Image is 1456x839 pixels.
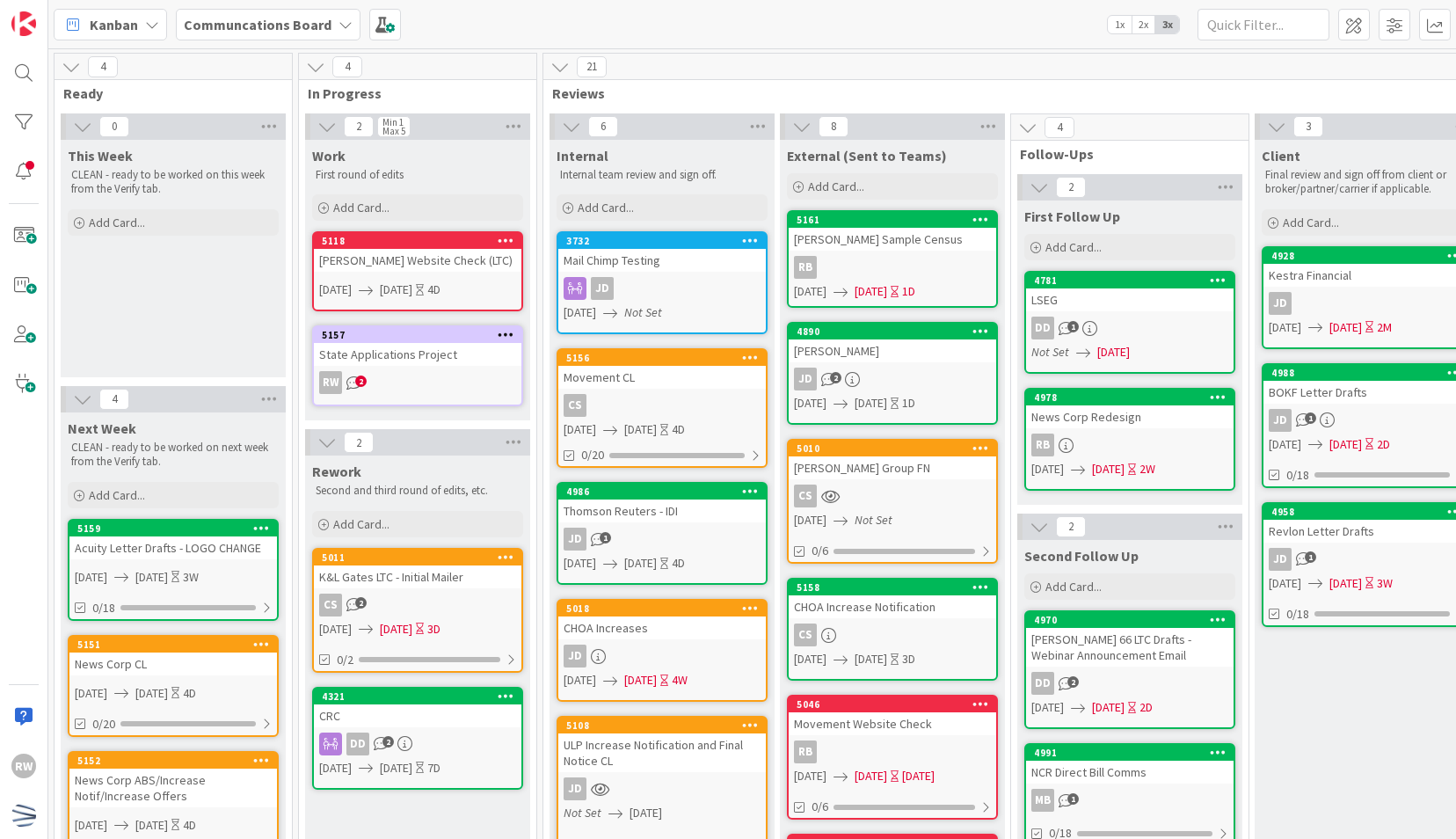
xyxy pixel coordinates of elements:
span: Add Card... [89,487,145,503]
span: 2 [382,736,394,748]
span: 1 [1067,793,1079,805]
span: 0/6 [812,542,828,560]
div: RB [794,256,817,279]
div: 7D [427,759,440,777]
div: 4890[PERSON_NAME] [789,324,996,362]
span: 0/20 [92,715,115,733]
a: 5118[PERSON_NAME] Website Check (LTC)[DATE][DATE]4D [312,231,523,311]
span: Ready [63,84,270,102]
span: [DATE] [624,554,657,573]
div: K&L Gates LTC - Initial Mailer [314,565,521,588]
div: JD [1269,548,1292,571]
span: Work [312,147,346,164]
span: 2 [1056,177,1086,198]
div: 4781 [1034,274,1234,287]
div: JD [558,277,766,300]
div: 5108 [558,718,766,733]
div: 5018 [566,602,766,615]
span: 2 [355,376,367,387]
div: 5046Movement Website Check [789,697,996,735]
span: [DATE] [794,767,826,785]
div: 5161[PERSON_NAME] Sample Census [789,212,996,251]
div: 5158 [797,581,996,594]
div: News Corp ABS/Increase Notif/Increase Offers [69,769,277,807]
span: External (Sent to Teams) [787,147,947,164]
span: 1 [1305,551,1316,563]
a: 5157State Applications ProjectRW [312,325,523,406]
span: 2 [1067,676,1079,688]
div: 4D [427,281,440,299]
span: Add Card... [1045,239,1102,255]
div: 3732 [566,235,766,247]
span: 4 [332,56,362,77]
div: 4D [183,816,196,835]
div: JD [1269,292,1292,315]
span: [DATE] [319,620,352,638]
div: 2D [1139,698,1153,717]
img: avatar [11,803,36,828]
span: Add Card... [808,179,864,194]
span: 1x [1108,16,1132,33]
span: [DATE] [855,650,887,668]
span: [DATE] [135,684,168,703]
div: 5156 [566,352,766,364]
span: Rework [312,463,361,480]
div: JD [591,277,614,300]
div: JD [558,528,766,551]
a: 4890[PERSON_NAME]JD[DATE][DATE]1D [787,322,998,425]
div: RW [314,371,521,394]
span: Add Card... [1045,579,1102,595]
div: 5151News Corp CL [69,637,277,675]
div: 5118 [322,235,521,247]
div: 4D [672,420,685,439]
span: [DATE] [1092,698,1125,717]
span: 4 [88,56,118,77]
a: 5018CHOA IncreasesJD[DATE][DATE]4W [557,599,768,702]
div: [DATE] [902,767,935,785]
a: 5159Acuity Letter Drafts - LOGO CHANGE[DATE][DATE]3W0/18 [68,519,279,621]
div: 4986Thomson Reuters - IDI [558,484,766,522]
p: First round of edits [316,168,520,182]
a: 3732Mail Chimp TestingJD[DATE]Not Set [557,231,768,334]
input: Quick Filter... [1198,9,1329,40]
div: 5010 [789,441,996,456]
div: 4991NCR Direct Bill Comms [1026,745,1234,784]
div: JD [789,368,996,390]
span: Add Card... [333,200,389,215]
div: 4890 [797,325,996,338]
span: [DATE] [1329,435,1362,454]
div: [PERSON_NAME] 66 LTC Drafts - Webinar Announcement Email [1026,628,1234,667]
i: Not Set [624,304,662,320]
div: CS [794,624,817,646]
span: First Follow Up [1024,208,1120,225]
div: 3D [902,650,915,668]
span: [DATE] [75,816,107,835]
div: LSEG [1026,288,1234,311]
span: [DATE] [1329,574,1362,593]
div: 5161 [797,214,996,226]
div: 1D [902,282,915,301]
p: CLEAN - ready to be worked on next week from the Verify tab. [71,441,275,470]
div: 4970 [1034,614,1234,626]
div: 5158 [789,580,996,595]
span: 2 [355,597,367,609]
div: 4978 [1034,391,1234,404]
div: Movement Website Check [789,712,996,735]
span: [DATE] [564,554,596,573]
span: [DATE] [794,650,826,668]
div: JD [1269,409,1292,432]
span: 0 [99,116,129,137]
span: [DATE] [1269,318,1301,337]
div: Acuity Letter Drafts - LOGO CHANGE [69,536,277,559]
div: 5156 [558,350,766,366]
span: This Week [68,147,133,164]
span: Add Card... [89,215,145,230]
span: [DATE] [855,394,887,412]
div: CS [319,594,342,616]
span: [DATE] [855,767,887,785]
div: CS [794,485,817,507]
div: 5157State Applications Project [314,327,521,366]
span: Internal [557,147,608,164]
div: News Corp Redesign [1026,405,1234,428]
span: Second Follow Up [1024,547,1139,565]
